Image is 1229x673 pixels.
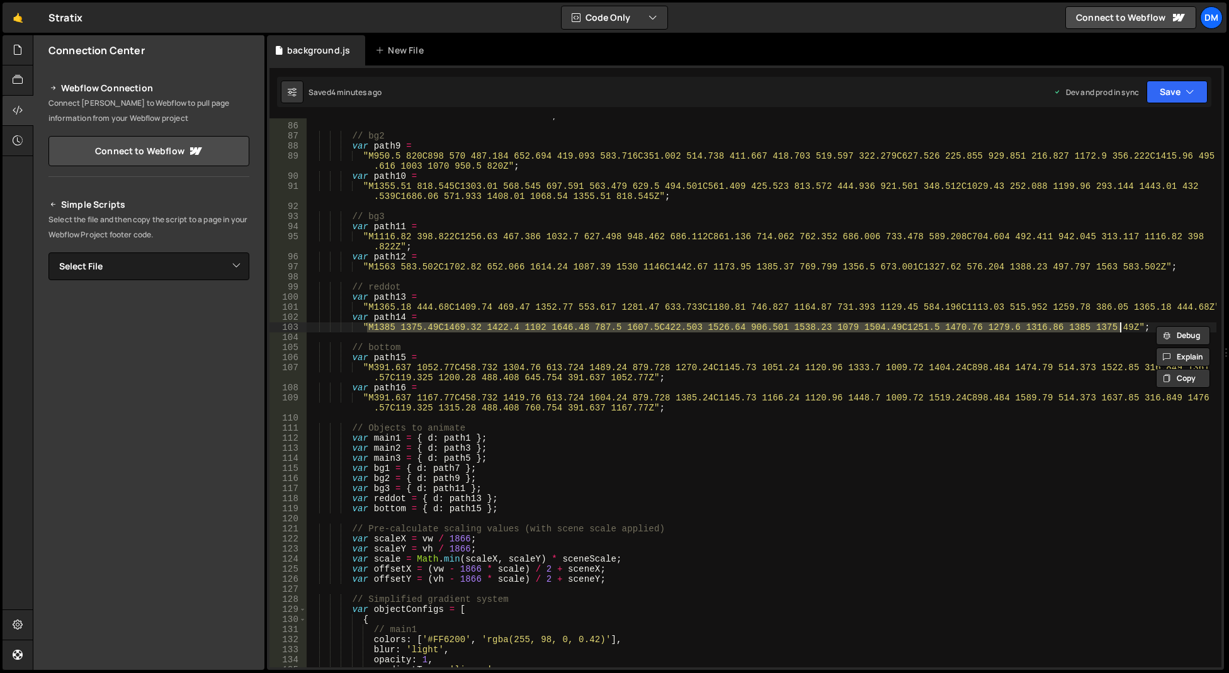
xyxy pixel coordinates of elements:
h2: Connection Center [48,43,145,57]
div: 122 [269,534,307,544]
iframe: YouTube video player [48,301,251,414]
p: Select the file and then copy the script to a page in your Webflow Project footer code. [48,212,249,242]
a: Connect to Webflow [1065,6,1196,29]
div: 115 [269,463,307,473]
div: 113 [269,443,307,453]
div: 109 [269,393,307,413]
div: 130 [269,614,307,625]
div: 128 [269,594,307,604]
div: 121 [269,524,307,534]
div: 131 [269,625,307,635]
div: 98 [269,272,307,282]
h2: Simple Scripts [48,197,249,212]
div: 94 [269,222,307,232]
div: 88 [269,141,307,151]
div: 134 [269,655,307,665]
div: 112 [269,433,307,443]
iframe: YouTube video player [48,422,251,536]
div: 133 [269,645,307,655]
a: 🤙 [3,3,33,33]
div: 89 [269,151,307,171]
div: New File [375,44,428,57]
div: background.js [287,44,350,57]
div: 103 [269,322,307,332]
div: 93 [269,212,307,222]
div: 114 [269,453,307,463]
div: 111 [269,423,307,433]
div: 102 [269,312,307,322]
div: 125 [269,564,307,574]
div: 124 [269,554,307,564]
div: 127 [269,584,307,594]
div: 108 [269,383,307,393]
div: 120 [269,514,307,524]
div: 101 [269,302,307,312]
div: 106 [269,353,307,363]
div: Saved [309,87,382,98]
button: Save [1147,81,1208,103]
div: 95 [269,232,307,252]
div: 91 [269,181,307,201]
div: 97 [269,262,307,272]
div: 90 [269,171,307,181]
div: 119 [269,504,307,514]
div: 132 [269,635,307,645]
div: 104 [269,332,307,342]
div: 117 [269,484,307,494]
button: Code Only [562,6,667,29]
div: 126 [269,574,307,584]
a: Connect to Webflow [48,136,249,166]
div: 110 [269,413,307,423]
div: 105 [269,342,307,353]
div: 107 [269,363,307,383]
div: 123 [269,544,307,554]
div: 129 [269,604,307,614]
div: 100 [269,292,307,302]
h2: Webflow Connection [48,81,249,96]
div: Stratix [48,10,82,25]
div: 99 [269,282,307,292]
div: 116 [269,473,307,484]
div: 92 [269,201,307,212]
p: Connect [PERSON_NAME] to Webflow to pull page information from your Webflow project [48,96,249,126]
div: 86 [269,121,307,131]
a: Dm [1200,6,1223,29]
button: Debug [1156,326,1210,345]
div: 118 [269,494,307,504]
button: Explain [1156,348,1210,366]
div: Dev and prod in sync [1053,87,1139,98]
button: Copy [1156,369,1210,388]
div: 87 [269,131,307,141]
div: 4 minutes ago [331,87,382,98]
div: 96 [269,252,307,262]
